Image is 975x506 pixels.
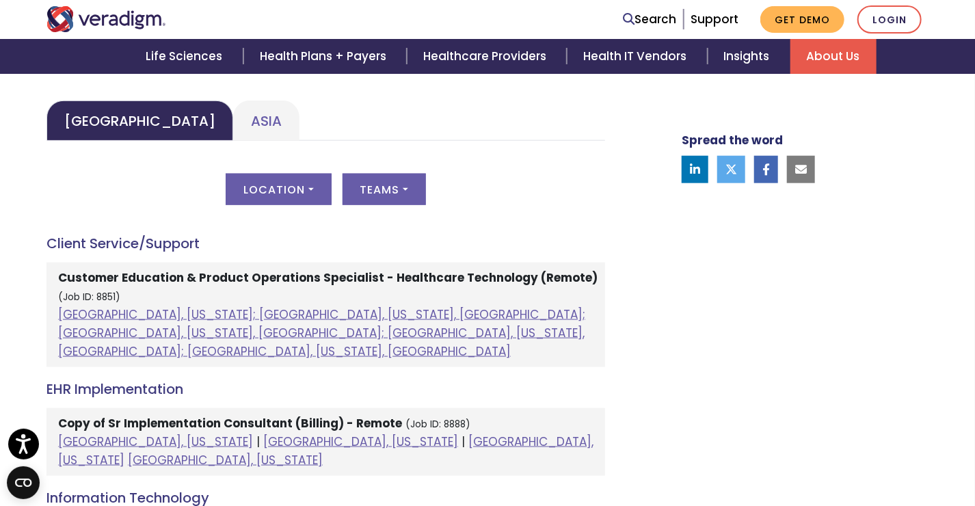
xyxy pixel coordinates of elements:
[760,6,844,33] a: Get Demo
[46,490,605,506] h4: Information Technology
[7,466,40,499] button: Open CMP widget
[46,381,605,397] h4: EHR Implementation
[58,434,253,450] a: [GEOGRAPHIC_DATA], [US_STATE]
[407,39,567,74] a: Healthcare Providers
[708,39,790,74] a: Insights
[233,101,299,141] a: Asia
[58,306,585,360] a: [GEOGRAPHIC_DATA], [US_STATE]; [GEOGRAPHIC_DATA], [US_STATE], [GEOGRAPHIC_DATA]; [GEOGRAPHIC_DATA...
[857,5,922,34] a: Login
[691,11,738,27] a: Support
[623,10,676,29] a: Search
[567,39,707,74] a: Health IT Vendors
[58,415,402,431] strong: Copy of Sr Implementation Consultant (Billing) - Remote
[128,452,323,468] a: [GEOGRAPHIC_DATA], [US_STATE]
[682,131,783,148] strong: Spread the word
[46,101,233,141] a: [GEOGRAPHIC_DATA]
[46,235,605,252] h4: Client Service/Support
[790,39,877,74] a: About Us
[129,39,243,74] a: Life Sciences
[462,434,465,450] span: |
[58,291,120,304] small: (Job ID: 8851)
[405,418,470,431] small: (Job ID: 8888)
[343,174,426,205] button: Teams
[58,434,593,468] a: [GEOGRAPHIC_DATA], [US_STATE]
[263,434,458,450] a: [GEOGRAPHIC_DATA], [US_STATE]
[256,434,260,450] span: |
[243,39,407,74] a: Health Plans + Payers
[58,269,598,286] strong: Customer Education & Product Operations Specialist - Healthcare Technology (Remote)
[226,174,331,205] button: Location
[46,6,166,32] img: Veradigm logo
